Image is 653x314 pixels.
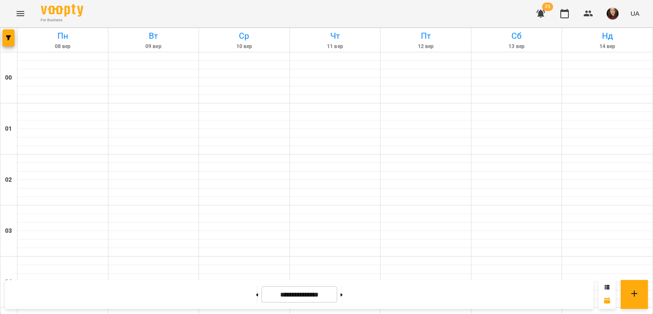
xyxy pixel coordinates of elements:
[563,43,651,51] h6: 14 вер
[19,29,107,43] h6: Пн
[10,3,31,24] button: Menu
[200,43,288,51] h6: 10 вер
[5,73,12,83] h6: 00
[41,17,83,23] span: For Business
[382,43,470,51] h6: 12 вер
[41,4,83,17] img: Voopty Logo
[19,43,107,51] h6: 08 вер
[627,6,643,21] button: UA
[291,43,379,51] h6: 11 вер
[607,8,619,20] img: aa40fcea7513419c5083fe0ff9889ed8.jpg
[200,29,288,43] h6: Ср
[110,29,198,43] h6: Вт
[110,43,198,51] h6: 09 вер
[291,29,379,43] h6: Чт
[382,29,470,43] h6: Пт
[5,124,12,134] h6: 01
[5,226,12,236] h6: 03
[630,9,639,18] span: UA
[473,43,561,51] h6: 13 вер
[473,29,561,43] h6: Сб
[5,175,12,185] h6: 02
[542,3,553,11] span: 35
[563,29,651,43] h6: Нд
